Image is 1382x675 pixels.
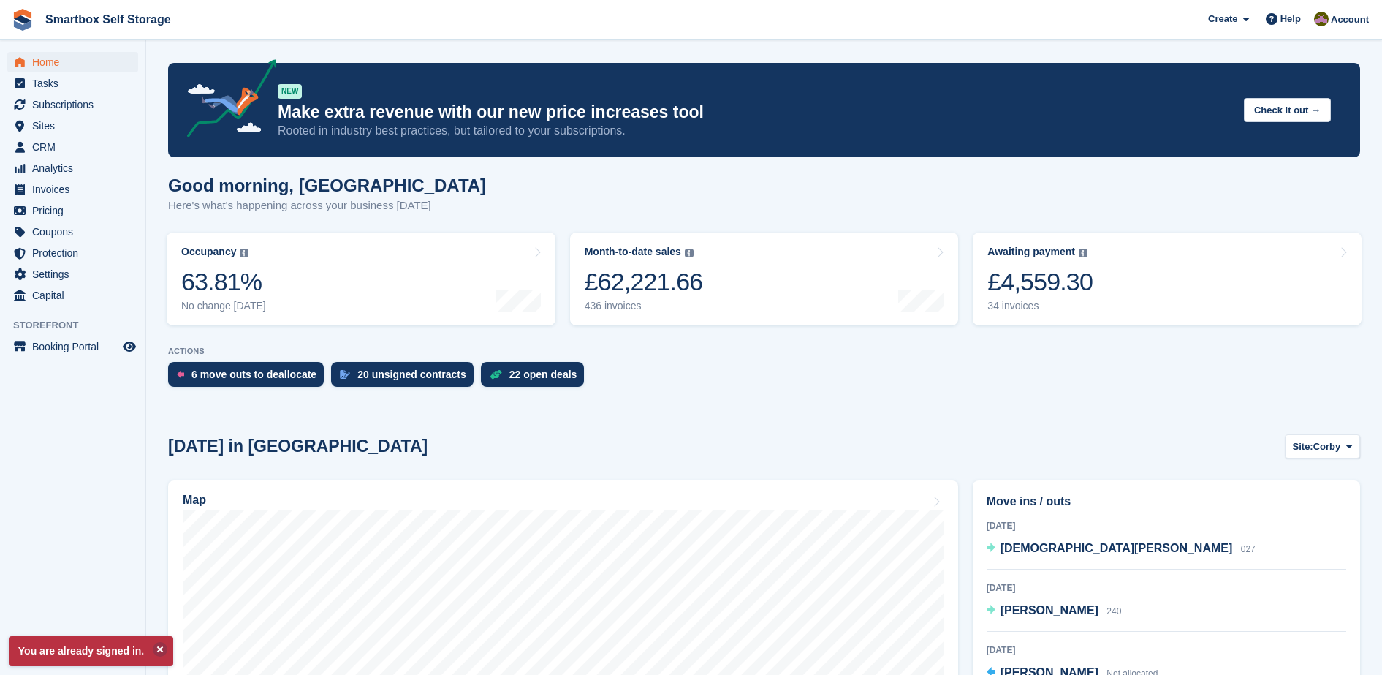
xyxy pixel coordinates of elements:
[585,300,703,312] div: 436 invoices
[973,233,1362,325] a: Awaiting payment £4,559.30 34 invoices
[987,267,1093,297] div: £4,559.30
[1079,249,1087,257] img: icon-info-grey-7440780725fd019a000dd9b08b2336e03edf1995a4989e88bcd33f0948082b44.svg
[987,540,1256,559] a: [DEMOGRAPHIC_DATA][PERSON_NAME] 027
[7,116,138,136] a: menu
[7,264,138,284] a: menu
[1208,12,1237,26] span: Create
[987,602,1122,621] a: [PERSON_NAME] 240
[278,102,1232,123] p: Make extra revenue with our new price increases tool
[1285,434,1360,459] button: Site: Corby
[278,123,1232,139] p: Rooted in industry best practices, but tailored to your subscriptions.
[1106,606,1121,616] span: 240
[7,158,138,178] a: menu
[7,243,138,263] a: menu
[32,264,120,284] span: Settings
[1313,440,1341,454] span: Corby
[685,249,694,257] img: icon-info-grey-7440780725fd019a000dd9b08b2336e03edf1995a4989e88bcd33f0948082b44.svg
[987,300,1093,312] div: 34 invoices
[1244,98,1331,122] button: Check it out →
[490,369,502,380] img: deal-1b604bf984904fb50ccaf53a9ad4b4a5d6e5aea283cecdc64d6e3604feb123c2.svg
[181,300,266,312] div: No change [DATE]
[1293,440,1313,454] span: Site:
[570,233,959,325] a: Month-to-date sales £62,221.66 436 invoices
[183,494,206,507] h2: Map
[331,362,481,394] a: 20 unsigned contracts
[7,336,138,357] a: menu
[1331,12,1369,27] span: Account
[32,285,120,306] span: Capital
[168,347,1360,356] p: ACTIONS
[1314,12,1329,26] img: Kayleigh Devlin
[7,200,138,221] a: menu
[191,369,316,380] div: 6 move outs to deallocate
[32,52,120,72] span: Home
[1001,604,1098,616] span: [PERSON_NAME]
[32,336,120,357] span: Booking Portal
[509,369,577,380] div: 22 open deals
[13,318,145,333] span: Storefront
[1241,544,1256,554] span: 027
[32,137,120,157] span: CRM
[32,222,120,242] span: Coupons
[32,116,120,136] span: Sites
[32,94,120,115] span: Subscriptions
[987,246,1075,258] div: Awaiting payment
[7,73,138,94] a: menu
[32,243,120,263] span: Protection
[987,519,1346,532] div: [DATE]
[340,370,350,379] img: contract_signature_icon-13c848040528278c33f63329250d36e43548de30e8caae1d1a13099fd9432cc5.svg
[987,493,1346,510] h2: Move ins / outs
[7,179,138,200] a: menu
[1280,12,1301,26] span: Help
[32,179,120,200] span: Invoices
[987,581,1346,595] div: [DATE]
[39,7,177,31] a: Smartbox Self Storage
[7,285,138,306] a: menu
[181,267,266,297] div: 63.81%
[168,362,331,394] a: 6 move outs to deallocate
[278,84,302,99] div: NEW
[357,369,466,380] div: 20 unsigned contracts
[7,94,138,115] a: menu
[177,370,184,379] img: move_outs_to_deallocate_icon-f764333ba52eb49d3ac5e1228854f67142a1ed5810a6f6cc68b1a99e826820c5.svg
[175,59,277,143] img: price-adjustments-announcement-icon-8257ccfd72463d97f412b2fc003d46551f7dbcb40ab6d574587a9cd5c0d94...
[585,246,681,258] div: Month-to-date sales
[12,9,34,31] img: stora-icon-8386f47178a22dfd0bd8f6a31ec36ba5ce8667c1dd55bd0f319d3a0aa187defe.svg
[1001,542,1233,554] span: [DEMOGRAPHIC_DATA][PERSON_NAME]
[168,197,486,214] p: Here's what's happening across your business [DATE]
[181,246,236,258] div: Occupancy
[7,222,138,242] a: menu
[240,249,248,257] img: icon-info-grey-7440780725fd019a000dd9b08b2336e03edf1995a4989e88bcd33f0948082b44.svg
[7,137,138,157] a: menu
[168,176,486,195] h1: Good morning, [GEOGRAPHIC_DATA]
[167,233,555,325] a: Occupancy 63.81% No change [DATE]
[32,200,120,221] span: Pricing
[121,338,138,355] a: Preview store
[481,362,592,394] a: 22 open deals
[32,73,120,94] span: Tasks
[585,267,703,297] div: £62,221.66
[168,437,428,456] h2: [DATE] in [GEOGRAPHIC_DATA]
[987,644,1346,657] div: [DATE]
[7,52,138,72] a: menu
[32,158,120,178] span: Analytics
[9,636,173,666] p: You are already signed in.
